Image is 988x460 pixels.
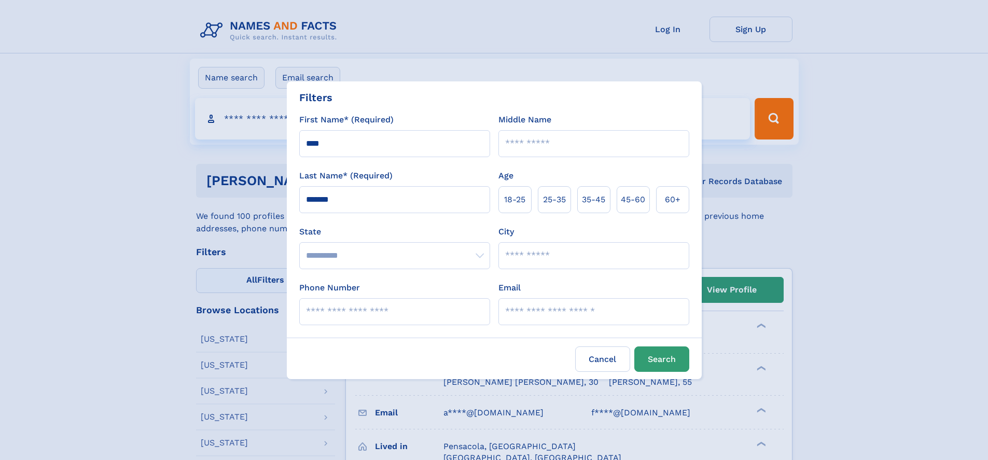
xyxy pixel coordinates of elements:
label: First Name* (Required) [299,114,394,126]
span: 60+ [665,193,680,206]
label: City [498,226,514,238]
label: Email [498,282,521,294]
span: 35‑45 [582,193,605,206]
label: Middle Name [498,114,551,126]
span: 45‑60 [621,193,645,206]
label: Last Name* (Required) [299,170,393,182]
label: Age [498,170,513,182]
button: Search [634,346,689,372]
span: 18‑25 [504,193,525,206]
label: Phone Number [299,282,360,294]
div: Filters [299,90,332,105]
label: State [299,226,490,238]
label: Cancel [575,346,630,372]
span: 25‑35 [543,193,566,206]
